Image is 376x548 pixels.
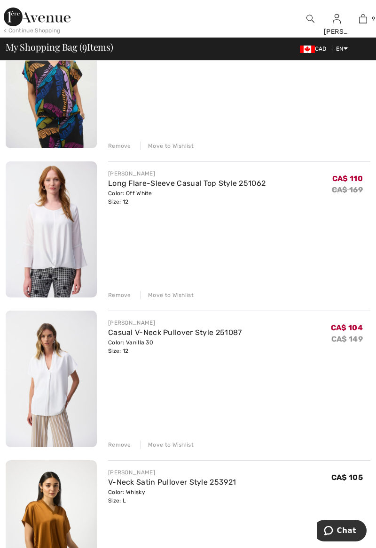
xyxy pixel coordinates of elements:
img: My Bag [359,13,367,24]
span: CA$ 105 [331,473,363,482]
div: [PERSON_NAME] [108,169,266,178]
span: 9 [372,15,375,23]
div: Move to Wishlist [140,291,194,299]
div: Remove [108,142,131,150]
div: [PERSON_NAME] [324,27,349,37]
div: Color: Whisky Size: L [108,488,236,505]
iframe: Opens a widget where you can chat to one of our agents [317,520,367,543]
a: Sign In [333,14,341,23]
div: Move to Wishlist [140,142,194,150]
span: CA$ 104 [331,320,363,332]
span: CA$ 110 [332,171,363,183]
span: 9 [82,40,87,52]
img: Canadian Dollar [300,46,315,53]
div: Color: Vanilla 30 Size: 12 [108,338,242,355]
span: EN [336,46,348,52]
s: CA$ 169 [332,185,363,194]
div: [PERSON_NAME] [108,319,242,327]
img: Casual V-Neck Pullover Style 251087 [6,311,97,447]
div: < Continue Shopping [4,26,61,35]
div: Color: Off White Size: 12 [108,189,266,206]
a: 9 [350,13,376,24]
img: V-Neck Floral Pullover Style 252148 [6,12,97,148]
div: [PERSON_NAME] [108,468,236,477]
img: search the website [306,13,314,24]
img: My Info [333,13,341,24]
span: CAD [300,46,330,52]
a: Casual V-Neck Pullover Style 251087 [108,328,242,337]
div: Remove [108,441,131,449]
span: My Shopping Bag ( Items) [6,42,113,52]
img: 1ère Avenue [4,8,70,26]
s: CA$ 149 [331,335,363,343]
div: Move to Wishlist [140,441,194,449]
div: Remove [108,291,131,299]
a: Long Flare-Sleeve Casual Top Style 251062 [108,179,266,188]
a: V-Neck Satin Pullover Style 253921 [108,478,236,487]
img: Long Flare-Sleeve Casual Top Style 251062 [6,161,97,298]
